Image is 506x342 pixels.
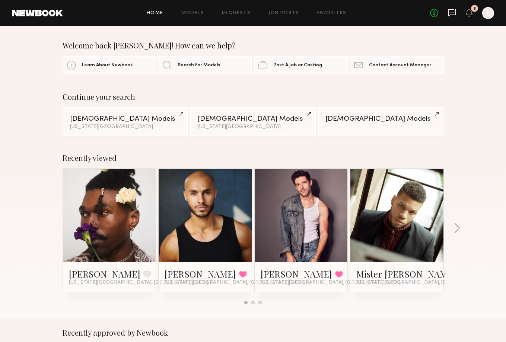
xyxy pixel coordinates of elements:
span: Search For Models [178,63,220,68]
a: Home [147,11,163,16]
span: [US_STATE][GEOGRAPHIC_DATA], [GEOGRAPHIC_DATA] [261,280,400,286]
div: [DEMOGRAPHIC_DATA] Models [70,115,181,123]
span: [US_STATE][GEOGRAPHIC_DATA], [GEOGRAPHIC_DATA] [69,280,208,286]
span: [US_STATE][GEOGRAPHIC_DATA], [GEOGRAPHIC_DATA] [165,280,304,286]
a: [DEMOGRAPHIC_DATA] Models[US_STATE][GEOGRAPHIC_DATA] [63,107,188,136]
div: [DEMOGRAPHIC_DATA] Models [325,115,436,123]
a: Search For Models [158,56,252,75]
a: Post A Job or Casting [254,56,348,75]
span: Learn About Newbook [82,63,133,68]
a: E [482,7,494,19]
div: [DEMOGRAPHIC_DATA] Models [198,115,308,123]
span: [US_STATE][GEOGRAPHIC_DATA], [GEOGRAPHIC_DATA] [356,280,496,286]
a: Learn About Newbook [63,56,156,75]
a: [PERSON_NAME] [165,268,236,280]
div: Recently approved by Newbook [63,328,444,337]
a: Requests [222,11,251,16]
a: [DEMOGRAPHIC_DATA] Models[US_STATE][GEOGRAPHIC_DATA] [190,107,316,136]
span: Post A Job or Casting [273,63,322,68]
span: Contact Account Manager [369,63,431,68]
div: Welcome back [PERSON_NAME]! How can we help? [63,41,444,50]
a: Mister [PERSON_NAME] [356,268,456,280]
a: [PERSON_NAME] [261,268,332,280]
div: Continue your search [63,92,444,101]
div: [US_STATE][GEOGRAPHIC_DATA] [70,124,181,130]
a: Job Posts [268,11,299,16]
a: Contact Account Manager [350,56,443,75]
div: 6 [473,7,476,11]
a: [DEMOGRAPHIC_DATA] Models [318,107,443,136]
div: [US_STATE][GEOGRAPHIC_DATA] [198,124,308,130]
a: [PERSON_NAME] [69,268,140,280]
a: Favorites [317,11,347,16]
a: Models [181,11,204,16]
div: Recently viewed [63,153,444,162]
